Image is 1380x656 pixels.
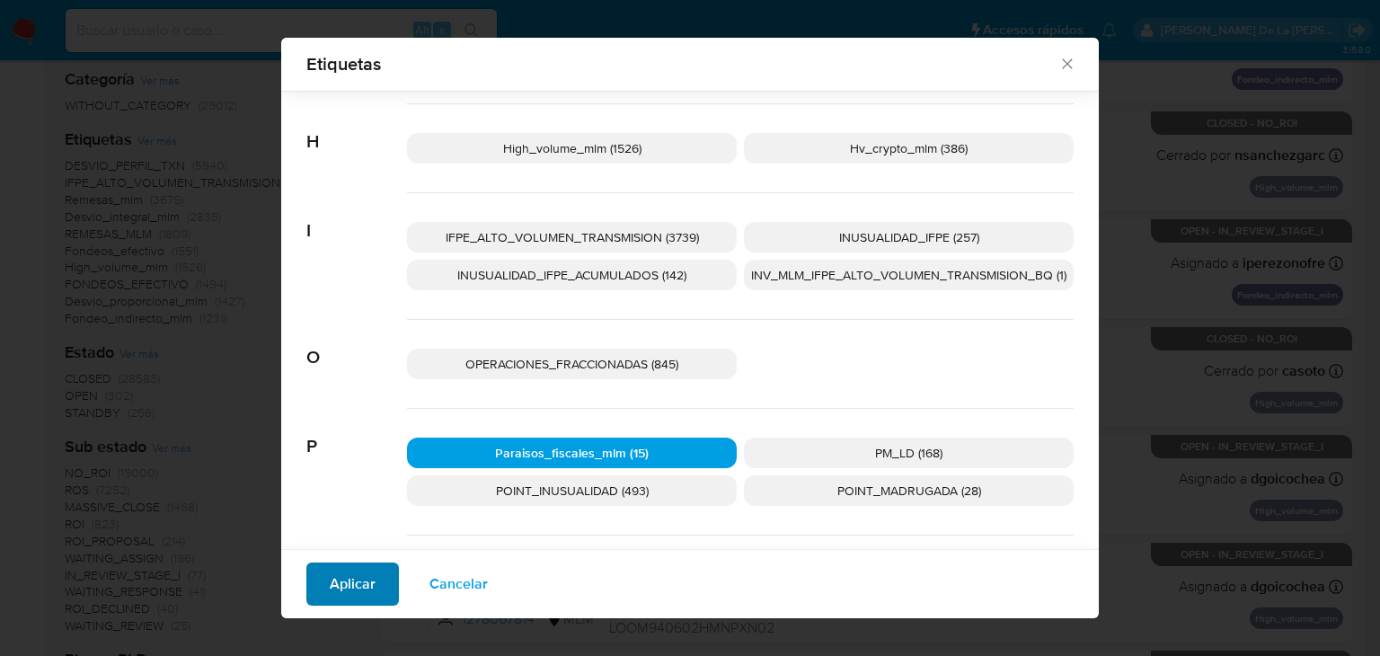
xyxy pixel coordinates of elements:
div: OPERACIONES_FRACCIONADAS (845) [407,349,737,379]
span: P [306,409,407,457]
div: INUSUALIDAD_IFPE (257) [744,222,1074,253]
span: OPERACIONES_FRACCIONADAS (845) [465,355,678,373]
span: PM_LD (168) [875,444,942,462]
span: I [306,193,407,242]
span: IFPE_ALTO_VOLUMEN_TRANSMISION (3739) [446,228,699,246]
span: Paraisos_fiscales_mlm (15) [495,444,649,462]
button: Cerrar [1058,55,1075,71]
div: Hv_crypto_mlm (386) [744,133,1074,164]
span: Hv_crypto_mlm (386) [850,139,968,157]
span: INV_MLM_IFPE_ALTO_VOLUMEN_TRANSMISION_BQ (1) [751,266,1066,284]
span: High_volume_mlm (1526) [503,139,641,157]
span: POINT_INUSUALIDAD (493) [496,482,649,500]
span: R [306,536,407,584]
span: POINT_MADRUGADA (28) [837,482,981,500]
span: Etiquetas [306,55,1058,73]
div: High_volume_mlm (1526) [407,133,737,164]
span: INUSUALIDAD_IFPE_ACUMULADOS (142) [457,266,686,284]
span: Aplicar [330,564,376,604]
span: O [306,320,407,368]
div: POINT_MADRUGADA (28) [744,475,1074,506]
div: POINT_INUSUALIDAD (493) [407,475,737,506]
button: Cancelar [406,563,511,606]
span: Cancelar [429,564,488,604]
span: INUSUALIDAD_IFPE (257) [839,228,979,246]
div: Paraisos_fiscales_mlm (15) [407,438,737,468]
div: INV_MLM_IFPE_ALTO_VOLUMEN_TRANSMISION_BQ (1) [744,260,1074,290]
div: IFPE_ALTO_VOLUMEN_TRANSMISION (3739) [407,222,737,253]
button: Aplicar [306,563,399,606]
div: PM_LD (168) [744,438,1074,468]
span: H [306,104,407,153]
div: INUSUALIDAD_IFPE_ACUMULADOS (142) [407,260,737,290]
